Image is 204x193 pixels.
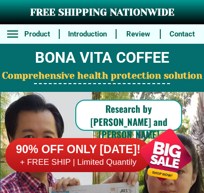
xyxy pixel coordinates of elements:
[5,157,151,168] h6: + FREE SHIP | Limited Quantily
[65,29,110,40] h6: Introduction
[166,29,199,40] h6: Contact
[21,29,54,40] h6: Product
[121,29,154,40] h6: Review
[75,102,182,141] h6: Research by [PERSON_NAME] and [PERSON_NAME]
[5,142,151,157] h6: 90% OFF ONLY [DATE]!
